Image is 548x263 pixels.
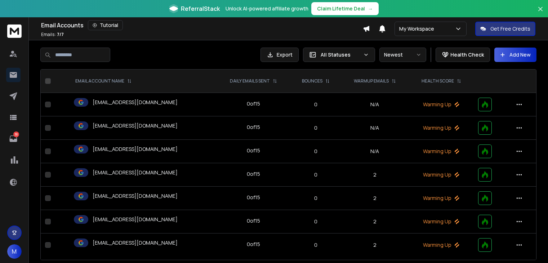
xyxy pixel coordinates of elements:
[181,4,220,13] span: ReferralStack
[260,48,299,62] button: Export
[368,5,373,12] span: →
[247,170,260,178] div: 0 of 15
[295,124,337,131] p: 0
[93,99,178,106] p: [EMAIL_ADDRESS][DOMAIN_NAME]
[93,216,178,223] p: [EMAIL_ADDRESS][DOMAIN_NAME]
[413,218,469,225] p: Warming Up
[413,195,469,202] p: Warming Up
[295,148,337,155] p: 0
[41,20,363,30] div: Email Accounts
[226,5,308,12] p: Unlock AI-powered affiliate growth
[247,217,260,224] div: 0 of 15
[340,93,409,116] td: N/A
[302,78,322,84] p: BOUNCES
[7,244,22,259] button: M
[340,140,409,163] td: N/A
[399,25,437,32] p: My Workspace
[379,48,426,62] button: Newest
[340,233,409,257] td: 2
[490,25,530,32] p: Get Free Credits
[413,148,469,155] p: Warming Up
[295,195,337,202] p: 0
[93,169,178,176] p: [EMAIL_ADDRESS][DOMAIN_NAME]
[247,194,260,201] div: 0 of 15
[321,51,360,58] p: All Statuses
[6,131,21,146] a: 30
[295,171,337,178] p: 0
[354,78,389,84] p: WARMUP EMAILS
[41,32,64,37] p: Emails :
[413,101,469,108] p: Warming Up
[536,4,545,22] button: Close banner
[340,163,409,187] td: 2
[88,20,123,30] button: Tutorial
[247,100,260,107] div: 0 of 15
[93,239,178,246] p: [EMAIL_ADDRESS][DOMAIN_NAME]
[295,218,337,225] p: 0
[93,146,178,153] p: [EMAIL_ADDRESS][DOMAIN_NAME]
[475,22,535,36] button: Get Free Credits
[295,101,337,108] p: 0
[230,78,270,84] p: DAILY EMAILS SENT
[413,124,469,131] p: Warming Up
[13,131,19,137] p: 30
[340,187,409,210] td: 2
[340,210,409,233] td: 2
[340,116,409,140] td: N/A
[93,192,178,200] p: [EMAIL_ADDRESS][DOMAIN_NAME]
[247,124,260,131] div: 0 of 15
[494,48,536,62] button: Add New
[93,122,178,129] p: [EMAIL_ADDRESS][DOMAIN_NAME]
[413,241,469,249] p: Warming Up
[436,48,490,62] button: Health Check
[295,241,337,249] p: 0
[57,31,64,37] span: 7 / 7
[311,2,379,15] button: Claim Lifetime Deal→
[422,78,454,84] p: HEALTH SCORE
[450,51,484,58] p: Health Check
[247,147,260,154] div: 0 of 15
[413,171,469,178] p: Warming Up
[247,241,260,248] div: 0 of 15
[75,78,132,84] div: EMAIL ACCOUNT NAME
